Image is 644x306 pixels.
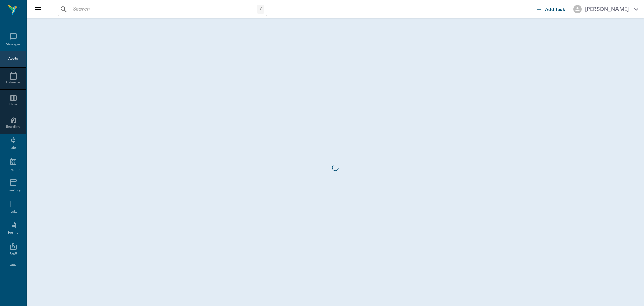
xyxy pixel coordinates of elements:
[585,5,629,13] div: [PERSON_NAME]
[568,3,644,15] button: [PERSON_NAME]
[10,146,17,151] div: Labs
[6,188,21,193] div: Inventory
[10,252,17,257] div: Staff
[70,5,257,14] input: Search
[8,56,18,61] div: Appts
[257,5,264,14] div: /
[9,209,17,214] div: Tasks
[534,3,568,15] button: Add Task
[6,42,21,47] div: Messages
[7,167,20,172] div: Imaging
[31,3,44,16] button: Close drawer
[8,230,18,235] div: Forms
